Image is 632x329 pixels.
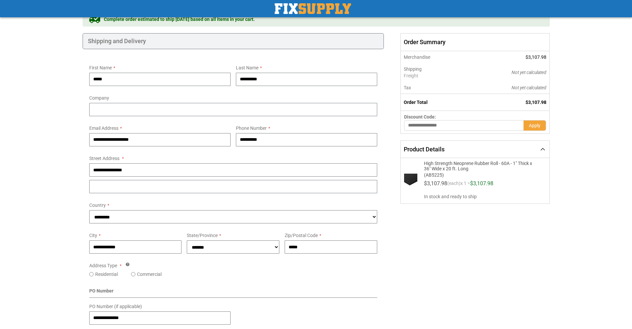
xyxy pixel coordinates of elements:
[512,70,546,75] span: Not yet calculated
[404,66,422,72] span: Shipping
[83,33,384,49] div: Shipping and Delivery
[404,114,436,120] span: Discount Code:
[89,288,378,298] div: PO Number
[424,193,544,200] span: In stock and ready to ship
[285,233,318,238] span: Zip/Postal Code
[236,125,267,131] span: Phone Number
[89,203,106,208] span: Country
[89,125,118,131] span: Email Address
[424,161,535,171] span: High Strength Neoprene Rubber Roll - 60A - 1" Thick x 36" Wide x 20 ft. Long
[89,233,97,238] span: City
[187,233,218,238] span: State/Province
[89,263,117,268] span: Address Type
[512,85,546,90] span: Not yet calculated
[275,3,351,14] a: store logo
[95,271,118,278] label: Residential
[400,33,549,51] span: Order Summary
[526,100,546,105] span: $3,107.98
[460,181,470,189] span: x 1 =
[89,65,112,70] span: First Name
[236,65,258,70] span: Last Name
[89,95,109,101] span: Company
[424,171,535,178] span: (AB5225)
[529,123,540,128] span: Apply
[526,54,546,60] span: $3,107.98
[404,174,417,187] img: High Strength Neoprene Rubber Roll - 60A - 1" Thick x 36" Wide x 20 ft. Long
[104,16,255,23] span: Complete order estimated to ship [DATE] based on all items in your cart.
[424,180,447,187] span: $3,107.98
[275,3,351,14] img: Fix Industrial Supply
[404,100,428,105] strong: Order Total
[404,72,463,79] span: Freight
[404,146,445,153] span: Product Details
[447,181,460,189] span: (each)
[89,304,142,309] span: PO Number (if applicable)
[137,271,162,278] label: Commercial
[470,180,493,187] span: $3,107.98
[401,82,467,94] th: Tax
[524,120,546,131] button: Apply
[89,156,119,161] span: Street Address
[401,51,467,63] th: Merchandise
